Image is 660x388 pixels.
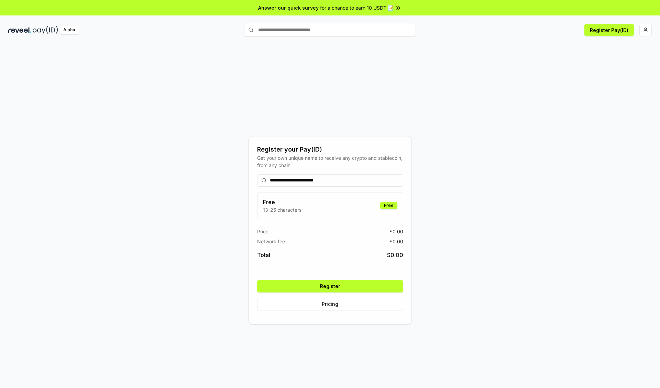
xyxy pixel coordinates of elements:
[59,26,79,34] div: Alpha
[263,198,301,206] h3: Free
[8,26,31,34] img: reveel_dark
[320,4,394,11] span: for a chance to earn 10 USDT 📝
[257,251,270,259] span: Total
[263,206,301,213] p: 13-25 characters
[33,26,58,34] img: pay_id
[257,238,285,245] span: Network fee
[380,202,397,209] div: Free
[389,228,403,235] span: $ 0.00
[389,238,403,245] span: $ 0.00
[258,4,319,11] span: Answer our quick survey
[387,251,403,259] span: $ 0.00
[257,298,403,310] button: Pricing
[257,145,403,154] div: Register your Pay(ID)
[584,24,634,36] button: Register Pay(ID)
[257,280,403,292] button: Register
[257,154,403,169] div: Get your own unique name to receive any crypto and stablecoin, from any chain
[257,228,268,235] span: Price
